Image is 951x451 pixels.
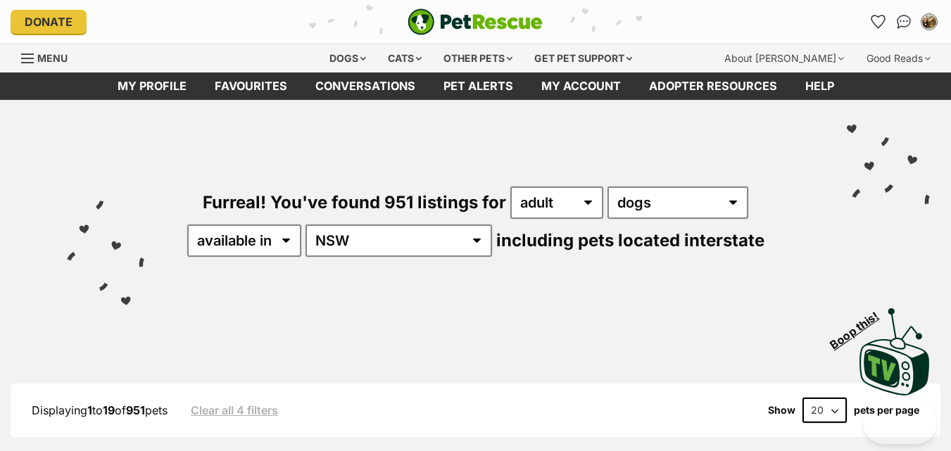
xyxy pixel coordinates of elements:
a: My profile [103,72,201,100]
span: Menu [37,52,68,64]
a: Conversations [893,11,915,33]
a: Help [791,72,848,100]
img: Annika Morrison profile pic [922,15,936,29]
a: Donate [11,10,87,34]
img: chat-41dd97257d64d25036548639549fe6c8038ab92f7586957e7f3b1b290dea8141.svg [897,15,912,29]
a: Boop this! [859,296,930,398]
span: Furreal! You've found 951 listings for [203,192,506,212]
div: Dogs [320,44,376,72]
a: conversations [301,72,429,100]
a: Menu [21,44,77,70]
a: Clear all 4 filters [191,404,278,417]
div: Cats [378,44,432,72]
img: logo-e224e6f780fb5917bec1dbf3a21bbac754714ae5b6737aabdf751b685950b380.svg [408,8,543,35]
span: Boop this! [828,300,893,351]
a: PetRescue [408,8,543,35]
a: Favourites [201,72,301,100]
a: Adopter resources [635,72,791,100]
div: Good Reads [857,44,940,72]
img: PetRescue TV logo [859,308,930,395]
div: Get pet support [524,44,642,72]
a: Pet alerts [429,72,527,100]
strong: 19 [103,403,115,417]
span: Show [768,405,795,416]
span: Displaying to of pets [32,403,168,417]
div: Other pets [434,44,522,72]
ul: Account quick links [867,11,940,33]
button: My account [918,11,940,33]
strong: 1 [87,403,92,417]
iframe: Help Scout Beacon - Open [863,402,937,444]
a: Favourites [867,11,890,33]
div: About [PERSON_NAME] [714,44,854,72]
strong: 951 [126,403,145,417]
label: pets per page [854,405,919,416]
a: My account [527,72,635,100]
span: including pets located interstate [496,230,764,250]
